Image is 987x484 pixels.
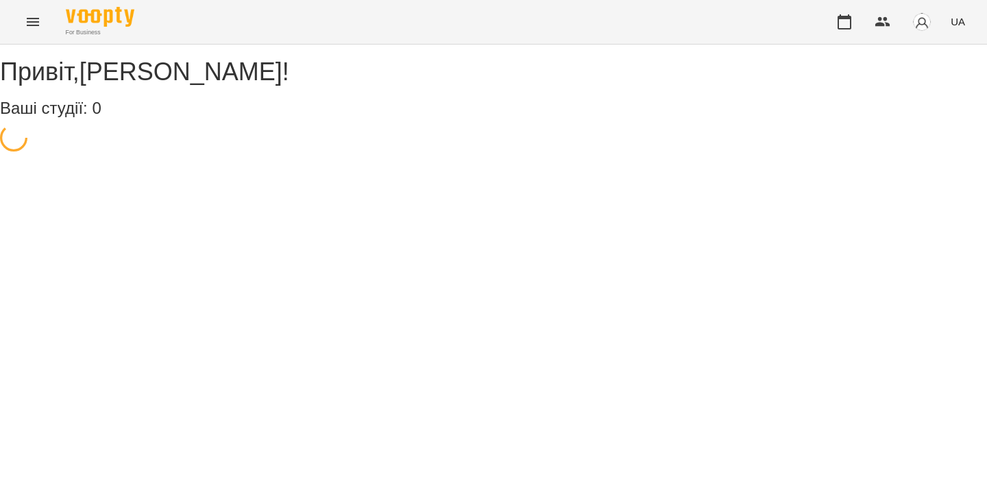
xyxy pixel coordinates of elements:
img: avatar_s.png [912,12,931,32]
button: Menu [16,5,49,38]
span: UA [951,14,965,29]
span: 0 [92,99,101,117]
span: For Business [66,28,134,37]
button: UA [945,9,971,34]
img: Voopty Logo [66,7,134,27]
